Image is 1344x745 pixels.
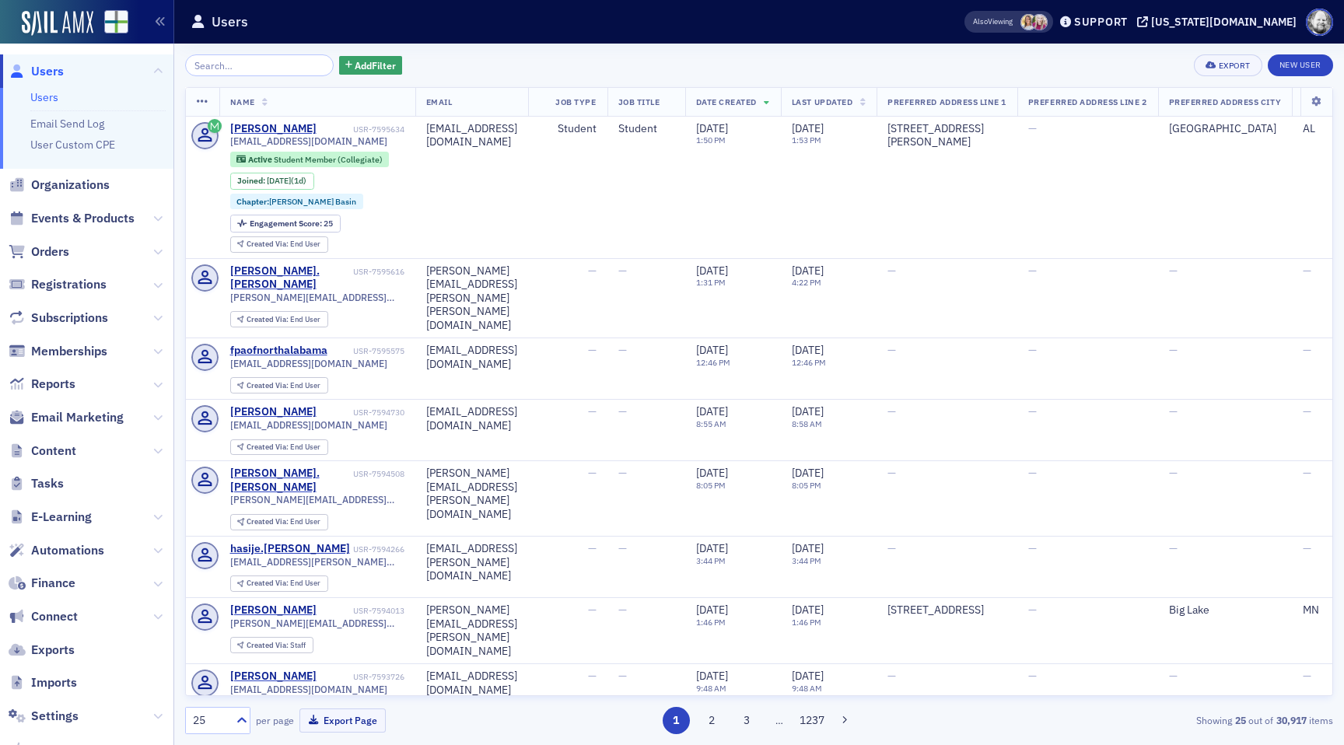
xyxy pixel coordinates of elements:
span: Subscriptions [31,310,108,327]
span: Created Via : [247,640,290,650]
span: — [1028,264,1037,278]
div: End User [247,518,320,526]
div: USR-7595616 [353,267,404,277]
a: Subscriptions [9,310,108,327]
div: [STREET_ADDRESS] [887,603,1006,617]
span: Preferred Address Line 2 [1028,96,1147,107]
span: — [588,343,597,357]
span: [EMAIL_ADDRESS][PERSON_NAME][DOMAIN_NAME] [230,556,404,568]
span: — [1303,264,1311,278]
div: USR-7594013 [319,606,404,616]
div: Staff [247,642,306,650]
div: fpaofnorthalabama [230,344,327,358]
div: Showing out of items [961,713,1333,727]
span: — [588,404,597,418]
span: Preferred Address City [1169,96,1282,107]
span: Raegen Nuffer [1031,14,1048,30]
div: [PERSON_NAME][EMAIL_ADDRESS][PERSON_NAME][DOMAIN_NAME] [426,467,517,521]
span: Tasks [31,475,64,492]
span: — [588,541,597,555]
time: 8:58 AM [792,418,822,429]
div: Created Via: End User [230,377,328,393]
div: Created Via: End User [230,575,328,592]
a: New User [1268,54,1333,76]
button: Export [1194,54,1262,76]
time: 9:48 AM [792,683,822,694]
button: 2 [698,707,725,734]
a: Finance [9,575,75,592]
a: Imports [9,674,77,691]
span: — [1028,121,1037,135]
span: — [887,669,896,683]
div: USR-7595634 [319,124,404,135]
div: Student [618,122,674,136]
span: [DATE] [696,264,728,278]
a: Events & Products [9,210,135,227]
a: [PERSON_NAME] [230,405,317,419]
time: 1:46 PM [696,617,726,628]
span: [DATE] [696,121,728,135]
div: [EMAIL_ADDRESS][DOMAIN_NAME] [426,122,517,149]
span: — [1303,404,1311,418]
a: [PERSON_NAME] [230,603,317,617]
button: 1 [663,707,690,734]
span: Created Via : [247,239,290,249]
span: [DATE] [792,264,824,278]
div: Created Via: End User [230,236,328,253]
span: [EMAIL_ADDRESS][DOMAIN_NAME] [230,358,387,369]
time: 9:48 AM [696,683,726,694]
div: [PERSON_NAME][EMAIL_ADDRESS][PERSON_NAME][PERSON_NAME][DOMAIN_NAME] [426,264,517,333]
div: hasije.[PERSON_NAME] [230,542,350,556]
span: Engagement Score : [250,218,324,229]
span: Last Updated [792,96,852,107]
span: [DATE] [792,603,824,617]
div: End User [247,382,320,390]
span: Events & Products [31,210,135,227]
span: — [588,603,597,617]
div: [PERSON_NAME].[PERSON_NAME] [230,264,351,292]
a: Email Send Log [30,117,104,131]
a: SailAMX [22,11,93,36]
span: Viewing [973,16,1013,27]
label: per page [256,713,294,727]
div: Support [1074,15,1128,29]
span: Created Via : [247,578,290,588]
button: 1237 [799,707,826,734]
span: — [618,343,627,357]
span: — [887,541,896,555]
span: — [887,264,896,278]
span: — [618,603,627,617]
a: Users [30,90,58,104]
a: [PERSON_NAME].[PERSON_NAME] [230,467,351,494]
div: End User [247,579,320,588]
span: — [1169,264,1178,278]
time: 1:46 PM [792,617,821,628]
div: [EMAIL_ADDRESS][DOMAIN_NAME] [426,405,517,432]
div: [EMAIL_ADDRESS][DOMAIN_NAME] [426,670,517,697]
span: Organizations [31,177,110,194]
span: [DATE] [792,669,824,683]
span: Reports [31,376,75,393]
span: Preferred Address Line 1 [887,96,1006,107]
span: Users [31,63,64,80]
a: Content [9,442,76,460]
div: [PERSON_NAME] [230,122,317,136]
span: [DATE] [696,466,728,480]
time: 3:44 PM [792,555,821,566]
a: User Custom CPE [30,138,115,152]
span: — [1028,603,1037,617]
div: Created Via: End User [230,514,328,530]
div: Joined: 2025-08-19 00:00:00 [230,173,314,190]
div: Export [1219,61,1251,70]
a: Email Marketing [9,409,124,426]
time: 1:53 PM [792,135,821,145]
span: — [588,669,597,683]
div: 25 [250,219,333,228]
span: — [1028,466,1037,480]
a: Orders [9,243,69,261]
div: End User [247,240,320,249]
a: View Homepage [93,10,128,37]
a: Chapter:[PERSON_NAME] Basin [236,197,356,207]
button: 3 [733,707,761,734]
span: — [1303,669,1311,683]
